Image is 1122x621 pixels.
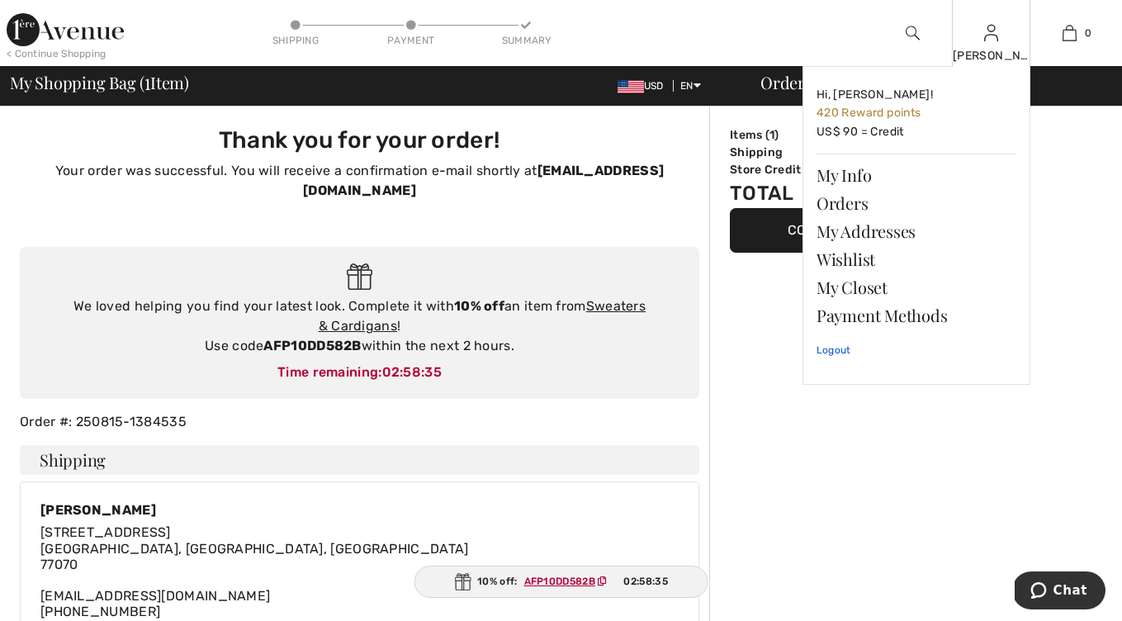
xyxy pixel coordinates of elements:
[817,217,1016,245] a: My Addresses
[984,25,998,40] a: Sign In
[680,80,701,92] span: EN
[741,74,1112,91] div: Order Summary
[817,301,1016,329] a: Payment Methods
[263,338,361,353] strong: AFP10DD582B
[953,47,1030,64] div: [PERSON_NAME]
[144,70,150,92] span: 1
[817,80,1016,147] a: Hi, [PERSON_NAME]! 420 Reward pointsUS$ 90 = Credit
[40,502,469,518] div: [PERSON_NAME]
[36,363,683,382] div: Time remaining:
[1063,23,1077,43] img: My Bag
[36,296,683,356] div: We loved helping you find your latest look. Complete it with an item from ! Use code within the n...
[817,329,1016,371] a: Logout
[817,273,1016,301] a: My Closet
[1085,26,1091,40] span: 0
[40,524,469,571] span: [STREET_ADDRESS] [GEOGRAPHIC_DATA], [GEOGRAPHIC_DATA], [GEOGRAPHIC_DATA] 77070
[817,189,1016,217] a: Orders
[10,412,709,432] div: Order #: 250815-1384535
[454,573,471,590] img: Gift.svg
[382,364,442,380] span: 02:58:35
[347,263,372,291] img: Gift.svg
[20,445,699,475] h4: Shipping
[1031,23,1108,43] a: 0
[40,524,469,619] div: [EMAIL_ADDRESS][DOMAIN_NAME] [PHONE_NUMBER]
[454,298,504,314] strong: 10% off
[618,80,644,93] img: US Dollar
[817,245,1016,273] a: Wishlist
[984,23,998,43] img: My Info
[769,128,774,142] span: 1
[618,80,670,92] span: USD
[817,106,921,120] span: 420 Reward points
[303,163,664,198] strong: [EMAIL_ADDRESS][DOMAIN_NAME]
[730,126,840,144] td: Items ( )
[730,178,840,208] td: Total
[730,144,840,161] td: Shipping
[414,566,708,598] div: 10% off:
[30,126,689,154] h3: Thank you for your order!
[906,23,920,43] img: search the website
[7,46,107,61] div: < Continue Shopping
[271,33,320,48] div: Shipping
[524,576,595,587] ins: AFP10DD582B
[502,33,552,48] div: Summary
[7,13,124,46] img: 1ère Avenue
[386,33,436,48] div: Payment
[817,88,933,102] span: Hi, [PERSON_NAME]!
[730,208,978,253] button: Continue Shopping
[30,161,689,201] p: Your order was successful. You will receive a confirmation e-mail shortly at
[10,74,189,91] span: My Shopping Bag ( Item)
[623,574,667,589] span: 02:58:35
[817,161,1016,189] a: My Info
[730,161,840,178] td: Store Credit
[1015,571,1105,613] iframe: Opens a widget where you can chat to one of our agents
